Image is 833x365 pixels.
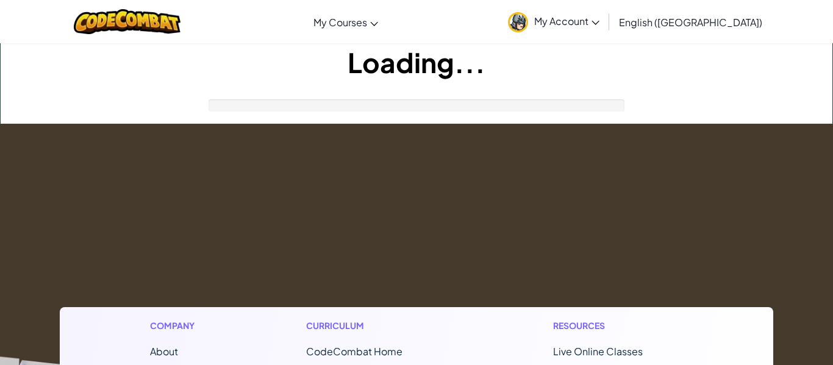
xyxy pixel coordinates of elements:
a: My Courses [307,5,384,38]
img: avatar [508,12,528,32]
a: English ([GEOGRAPHIC_DATA]) [613,5,768,38]
img: CodeCombat logo [74,9,181,34]
span: CodeCombat Home [306,345,402,358]
h1: Curriculum [306,319,454,332]
a: About [150,345,178,358]
span: English ([GEOGRAPHIC_DATA]) [619,16,762,29]
h1: Resources [553,319,683,332]
h1: Company [150,319,207,332]
h1: Loading... [1,43,832,81]
span: My Account [534,15,599,27]
a: Live Online Classes [553,345,643,358]
span: My Courses [313,16,367,29]
a: My Account [502,2,606,41]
